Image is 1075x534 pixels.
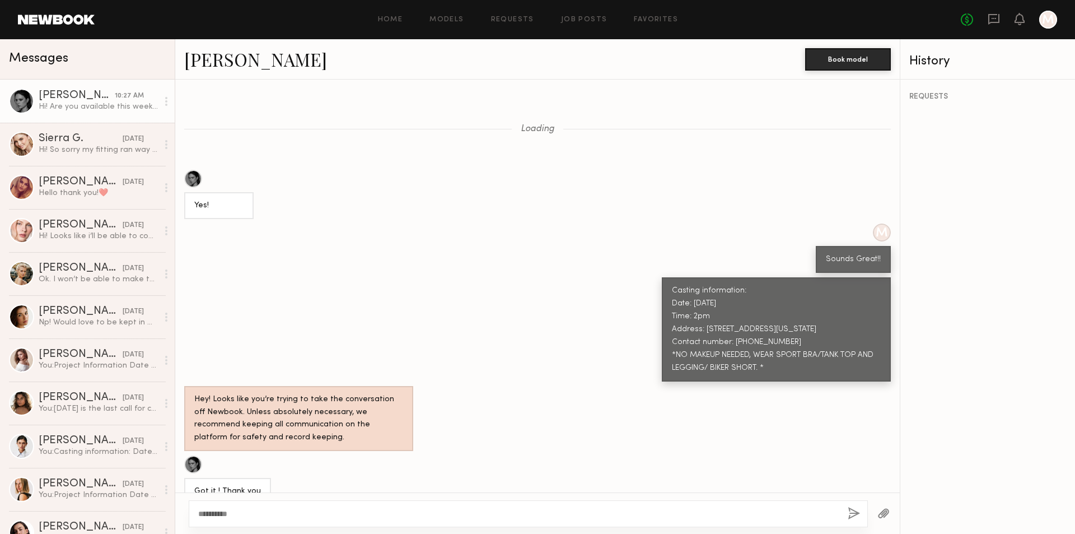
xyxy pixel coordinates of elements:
div: REQUESTS [909,93,1066,101]
div: [PERSON_NAME] [39,306,123,317]
a: Favorites [634,16,678,24]
div: Hi! Are you available this weekend for a casting? [39,101,158,112]
div: Ok. I won’t be able to make this casting, but please keep me in mind for future projects! [39,274,158,285]
div: [DATE] [123,134,144,145]
div: [DATE] [123,177,144,188]
div: [DATE] [123,479,144,490]
div: [DATE] [123,307,144,317]
a: M [1039,11,1057,29]
div: [DATE] [123,350,144,360]
div: History [909,55,1066,68]
div: Yes! [194,199,244,212]
div: [DATE] [123,220,144,231]
div: [PERSON_NAME] [39,522,123,533]
a: Requests [491,16,534,24]
span: Loading [521,124,554,134]
div: Sounds Great!! [826,253,881,266]
div: You: Project Information Date & Time: [ Between [DATE] - [DATE] ] Location: [ [GEOGRAPHIC_DATA]] ... [39,360,158,371]
div: You: Casting information: Date: [DATE] Time: 1:15 pm Address: [STREET_ADDRESS][US_STATE] Contact ... [39,447,158,457]
div: Casting information: Date: [DATE] Time: 2pm Address: [STREET_ADDRESS][US_STATE] Contact number: [... [672,285,881,375]
div: [PERSON_NAME] [39,220,123,231]
div: [DATE] [123,263,144,274]
div: Got it ! Thank you [194,485,261,498]
div: [PERSON_NAME] [39,263,123,274]
a: Home [378,16,403,24]
div: Np! Would love to be kept in mind for the next one :) [39,317,158,328]
a: Book model [805,54,891,63]
div: [PERSON_NAME] [39,392,123,403]
div: Hello thank you!❤️ [39,188,158,198]
div: [PERSON_NAME] [39,349,123,360]
div: [DATE] [123,436,144,447]
div: Hi! So sorry my fitting ran way over [DATE] and just got off [DATE]! [39,145,158,155]
div: [PERSON_NAME] [39,479,123,490]
div: [DATE] [123,393,144,403]
button: Book model [805,48,891,71]
a: [PERSON_NAME] [184,47,327,71]
a: Job Posts [561,16,607,24]
div: [PERSON_NAME] [39,90,115,101]
div: Hi! Looks like i’ll be able to come a little earlier! Is that okay? [39,231,158,242]
div: 10:27 AM [115,91,144,101]
div: Sierra G. [39,133,123,145]
div: Hey! Looks like you’re trying to take the conversation off Newbook. Unless absolutely necessary, ... [194,393,403,445]
div: You: Project Information Date & Time: [ September] Location: [ [GEOGRAPHIC_DATA]] Duration: [ App... [39,490,158,500]
div: [PERSON_NAME] [39,435,123,447]
div: [DATE] [123,522,144,533]
div: You: [DATE] is the last call for casting, if you are interested, i can arrange the time for [39,403,158,414]
span: Messages [9,52,68,65]
a: Models [429,16,464,24]
div: [PERSON_NAME] [39,177,123,188]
